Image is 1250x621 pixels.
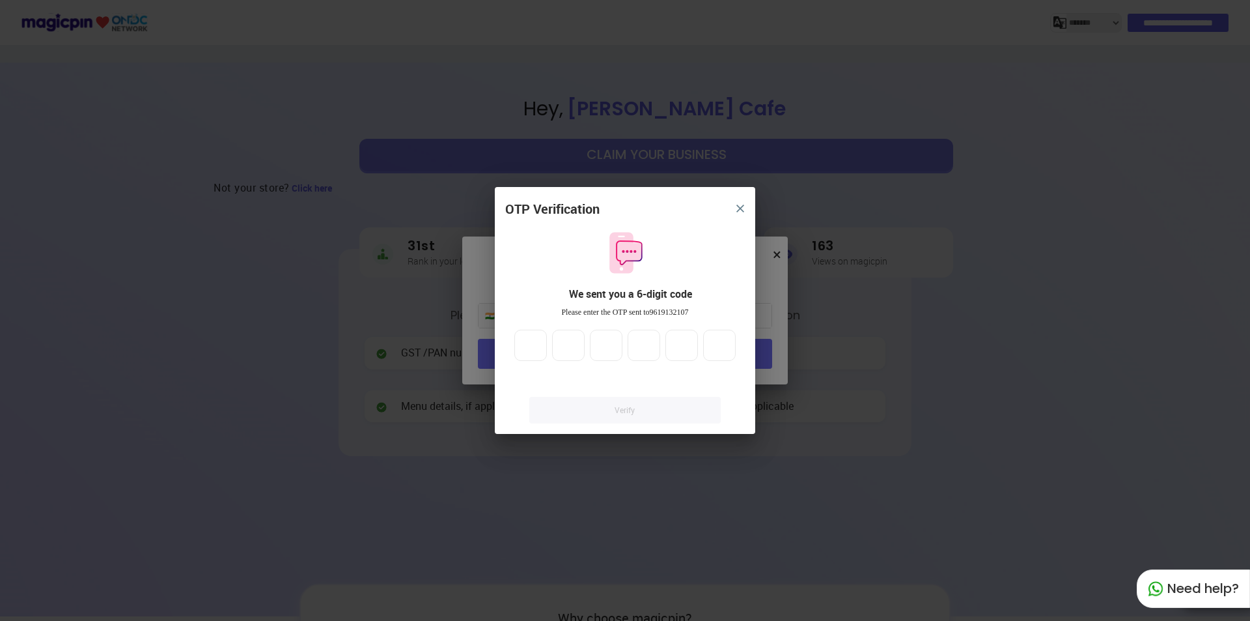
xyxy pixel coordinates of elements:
[1148,581,1163,597] img: whatapp_green.7240e66a.svg
[603,231,647,275] img: otpMessageIcon.11fa9bf9.svg
[505,200,600,219] div: OTP Verification
[736,205,744,212] img: 8zTxi7IzMsfkYqyYgBgfvSHvmzQA9juT1O3mhMgBDT8p5s20zMZ2JbefE1IEBlkXHwa7wAFxGwdILBLhkAAAAASUVORK5CYII=
[529,397,721,424] a: Verify
[1137,570,1250,608] div: Need help?
[516,287,745,302] div: We sent you a 6-digit code
[729,197,752,220] button: close
[505,307,745,318] div: Please enter the OTP sent to 9619132107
